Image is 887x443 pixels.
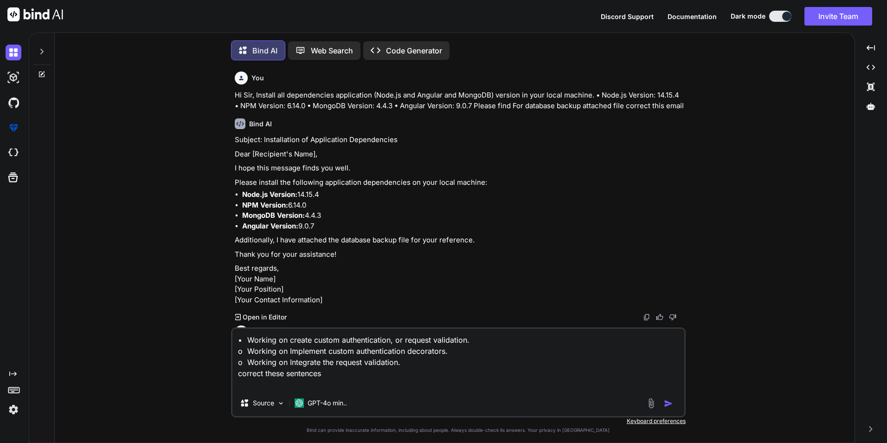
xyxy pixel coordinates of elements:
[242,221,298,230] strong: Angular Version:
[6,45,21,60] img: darkChat
[6,95,21,111] img: githubDark
[668,13,717,20] span: Documentation
[308,398,347,408] p: GPT-4o min..
[6,70,21,85] img: darkAi-studio
[242,200,684,211] li: 6.14.0
[804,7,872,26] button: Invite Team
[242,211,305,220] strong: MongoDB Version:
[253,398,274,408] p: Source
[6,402,21,417] img: settings
[646,398,656,409] img: attachment
[277,399,285,407] img: Pick Models
[664,399,673,408] img: icon
[6,145,21,161] img: cloudideIcon
[669,313,676,321] img: dislike
[656,313,663,321] img: like
[731,12,765,21] span: Dark mode
[235,249,684,260] p: Thank you for your assistance!
[6,120,21,136] img: premium
[643,313,650,321] img: copy
[251,73,264,83] h6: You
[235,263,684,305] p: Best regards, [Your Name] [Your Position] [Your Contact Information]
[249,119,272,129] h6: Bind AI
[235,177,684,188] p: Please install the following application dependencies on your local machine:
[242,190,297,199] strong: Node.js Version:
[386,45,442,56] p: Code Generator
[235,90,684,111] p: Hi Sir, Install all dependencies application (Node.js and Angular and MongoDB) version in your lo...
[295,398,304,408] img: GPT-4o mini
[601,12,654,21] button: Discord Support
[668,12,717,21] button: Documentation
[242,189,684,200] li: 14.15.4
[235,235,684,246] p: Additionally, I have attached the database backup file for your reference.
[7,7,63,21] img: Bind AI
[601,13,654,20] span: Discord Support
[242,221,684,232] li: 9.0.7
[235,163,684,174] p: I hope this message finds you well.
[252,45,277,56] p: Bind AI
[311,45,353,56] p: Web Search
[243,313,287,322] p: Open in Editor
[242,201,288,209] strong: NPM Version:
[231,417,686,425] p: Keyboard preferences
[231,427,686,434] p: Bind can provide inaccurate information, including about people. Always double-check its answers....
[242,210,684,221] li: 4.4.3
[235,149,684,160] p: Dear [Recipient's Name],
[235,135,684,145] p: Subject: Installation of Application Dependencies
[232,329,684,390] textarea: • Working on create custom authentication, or request validation. o Working on Implement custom a...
